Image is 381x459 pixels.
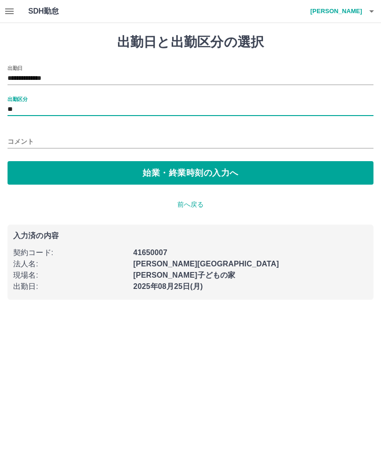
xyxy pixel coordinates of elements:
p: 法人名 : [13,258,127,270]
button: 始業・終業時刻の入力へ [8,161,373,185]
label: 出勤日 [8,64,23,71]
h1: 出勤日と出勤区分の選択 [8,34,373,50]
b: [PERSON_NAME]子どもの家 [133,271,235,279]
p: 前へ戻る [8,200,373,210]
p: 契約コード : [13,247,127,258]
b: 41650007 [133,249,167,257]
b: 2025年08月25日(月) [133,282,203,290]
p: 入力済の内容 [13,232,368,240]
b: [PERSON_NAME][GEOGRAPHIC_DATA] [133,260,279,268]
label: 出勤区分 [8,95,27,102]
p: 現場名 : [13,270,127,281]
p: 出勤日 : [13,281,127,292]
